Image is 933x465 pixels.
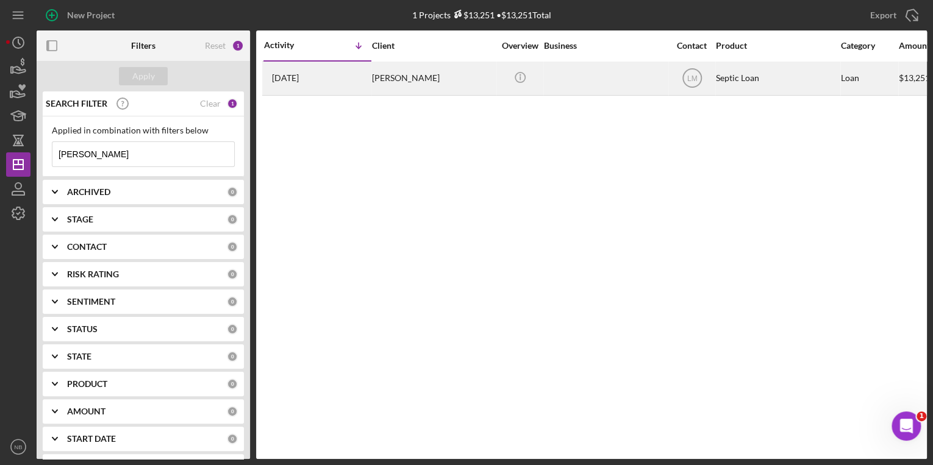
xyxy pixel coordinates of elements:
text: NB [14,444,22,450]
b: AMOUNT [67,406,105,416]
b: PRODUCT [67,379,107,389]
div: Reset [205,41,226,51]
div: Apply [132,67,155,85]
text: LM [687,74,697,83]
time: 2025-08-28 14:15 [272,73,299,83]
b: STAGE [67,215,93,224]
span: 1 [917,411,926,421]
div: 0 [227,378,238,389]
div: 0 [227,296,238,307]
div: Applied in combination with filters below [52,126,235,135]
div: 0 [227,214,238,225]
b: START DATE [67,434,116,444]
div: 1 [232,40,244,52]
div: Export [870,3,896,27]
button: Export [858,3,927,27]
button: Apply [119,67,168,85]
b: STATE [67,352,91,361]
b: Filters [131,41,155,51]
div: Loan [841,62,898,94]
div: 0 [227,433,238,444]
b: SENTIMENT [67,297,115,307]
div: Contact [669,41,715,51]
div: Product [716,41,838,51]
div: 1 [227,98,238,109]
b: ARCHIVED [67,187,110,197]
b: STATUS [67,324,98,334]
div: Overview [497,41,543,51]
div: 0 [227,324,238,335]
div: 0 [227,269,238,280]
div: 0 [227,241,238,252]
iframe: Intercom live chat [892,411,921,441]
b: CONTACT [67,242,107,252]
div: $13,251 [451,10,495,20]
div: Category [841,41,898,51]
div: New Project [67,3,115,27]
button: NB [6,435,30,459]
div: 1 Projects • $13,251 Total [412,10,551,20]
button: New Project [37,3,127,27]
div: Septic Loan [716,62,838,94]
div: Client [372,41,494,51]
div: Business [544,41,666,51]
b: RISK RATING [67,269,119,279]
div: Clear [200,99,221,108]
div: 0 [227,351,238,362]
div: [PERSON_NAME] [372,62,494,94]
div: Activity [264,40,318,50]
div: 0 [227,406,238,417]
div: 0 [227,186,238,197]
b: SEARCH FILTER [46,99,107,108]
